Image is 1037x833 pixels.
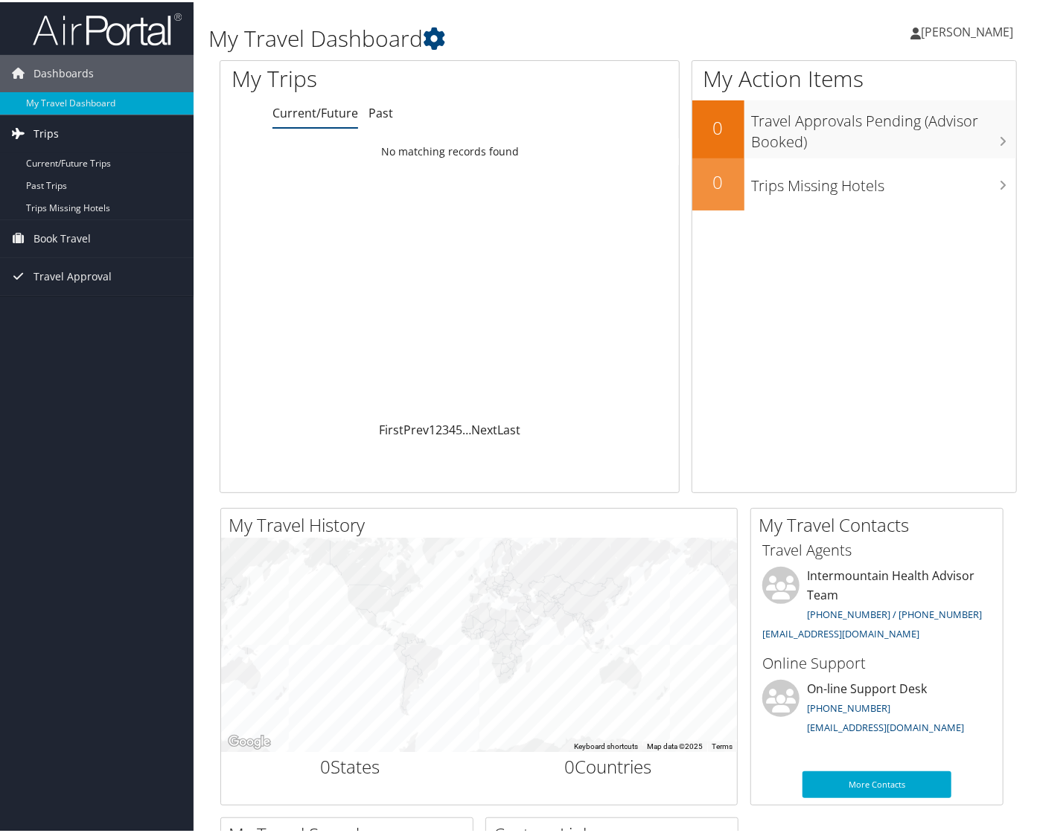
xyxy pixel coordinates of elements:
[692,61,1017,92] h1: My Action Items
[803,769,951,796] a: More Contacts
[807,699,890,713] a: [PHONE_NUMBER]
[752,166,1017,194] h3: Trips Missing Hotels
[692,98,1017,155] a: 0Travel Approvals Pending (Advisor Booked)
[208,21,755,52] h1: My Travel Dashboard
[33,53,94,90] span: Dashboards
[762,625,919,638] a: [EMAIL_ADDRESS][DOMAIN_NAME]
[910,7,1028,52] a: [PERSON_NAME]
[647,740,703,748] span: Map data ©2025
[456,419,462,436] a: 5
[692,167,744,193] h2: 0
[232,752,468,777] h2: States
[33,218,91,255] span: Book Travel
[462,419,471,436] span: …
[33,10,182,45] img: airportal-logo.png
[755,678,999,739] li: On-line Support Desk
[220,136,679,163] td: No matching records found
[759,510,1003,535] h2: My Travel Contacts
[692,113,744,138] h2: 0
[272,103,358,119] a: Current/Future
[574,739,638,750] button: Keyboard shortcuts
[449,419,456,436] a: 4
[807,718,964,732] a: [EMAIL_ADDRESS][DOMAIN_NAME]
[471,419,497,436] a: Next
[752,101,1017,150] h3: Travel Approvals Pending (Advisor Booked)
[762,651,992,672] h3: Online Support
[755,565,999,644] li: Intermountain Health Advisor Team
[368,103,393,119] a: Past
[232,61,477,92] h1: My Trips
[497,419,520,436] a: Last
[564,752,575,776] span: 0
[762,538,992,559] h3: Travel Agents
[692,156,1017,208] a: 0Trips Missing Hotels
[807,605,982,619] a: [PHONE_NUMBER] / [PHONE_NUMBER]
[712,740,733,748] a: Terms (opens in new tab)
[33,113,59,150] span: Trips
[429,419,435,436] a: 1
[229,510,737,535] h2: My Travel History
[225,730,274,750] img: Google
[379,419,403,436] a: First
[320,752,331,776] span: 0
[442,419,449,436] a: 3
[435,419,442,436] a: 2
[403,419,429,436] a: Prev
[225,730,274,750] a: Open this area in Google Maps (opens a new window)
[921,22,1013,38] span: [PERSON_NAME]
[33,256,112,293] span: Travel Approval
[491,752,727,777] h2: Countries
